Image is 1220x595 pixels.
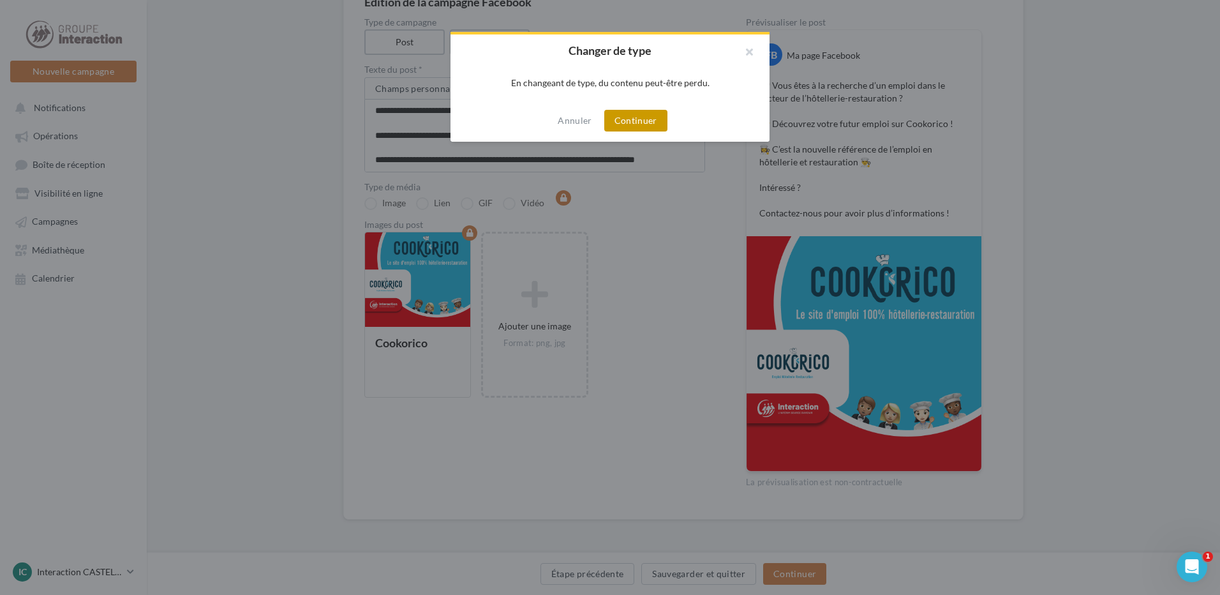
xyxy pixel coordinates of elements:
[1177,552,1207,582] iframe: Intercom live chat
[471,45,749,56] h2: Changer de type
[604,110,667,132] button: Continuer
[553,113,597,128] button: Annuler
[1203,552,1213,562] span: 1
[471,77,749,89] div: En changeant de type, du contenu peut-être perdu.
